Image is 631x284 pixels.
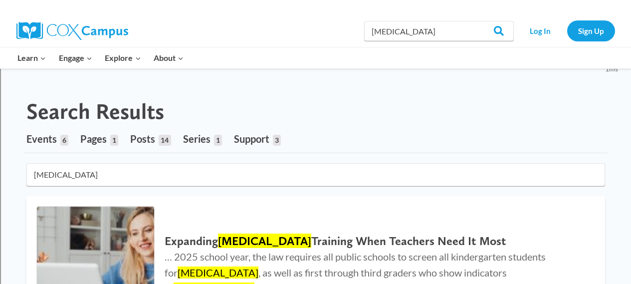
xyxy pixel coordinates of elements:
a: Sign Up [567,20,615,41]
span: Explore [105,51,141,64]
img: Cox Campus [16,22,128,40]
a: Log In [519,20,562,41]
nav: Secondary Navigation [519,20,615,41]
input: Search Cox Campus [364,21,514,41]
span: Learn [17,51,46,64]
nav: Primary Navigation [11,47,190,68]
span: Engage [59,51,92,64]
span: About [154,51,184,64]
